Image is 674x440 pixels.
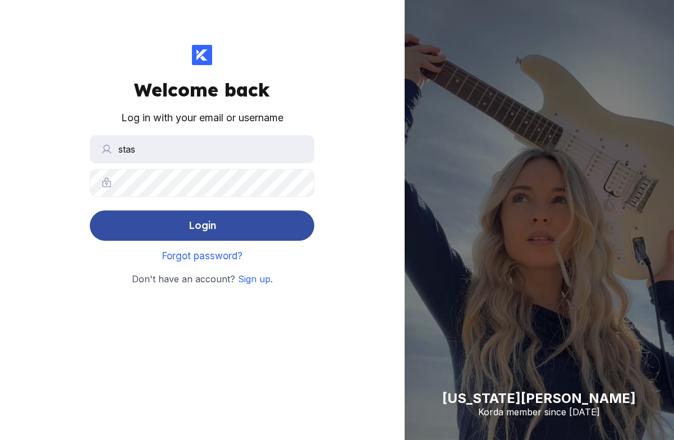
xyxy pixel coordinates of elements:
[132,272,273,287] small: Don't have an account? .
[442,406,636,418] div: Korda member since [DATE]
[162,250,242,262] a: Forgot password?
[189,214,216,237] div: Login
[90,210,314,241] button: Login
[442,390,636,406] div: [US_STATE][PERSON_NAME]
[134,79,270,101] div: Welcome back
[238,273,270,285] a: Sign up
[121,110,283,126] div: Log in with your email or username
[90,135,314,163] input: Email or username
